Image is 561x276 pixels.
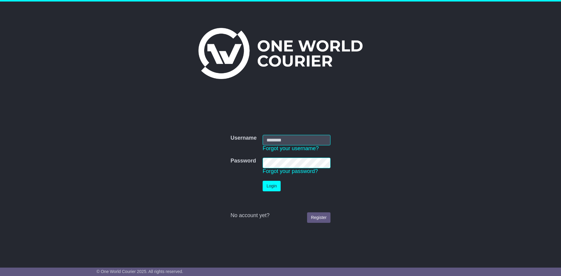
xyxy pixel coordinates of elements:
label: Username [231,135,257,141]
a: Register [307,212,330,223]
label: Password [231,158,256,164]
a: Forgot your password? [263,168,318,174]
button: Login [263,181,281,191]
a: Forgot your username? [263,145,319,151]
div: No account yet? [231,212,330,219]
span: © One World Courier 2025. All rights reserved. [97,269,183,274]
img: One World [198,28,362,79]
